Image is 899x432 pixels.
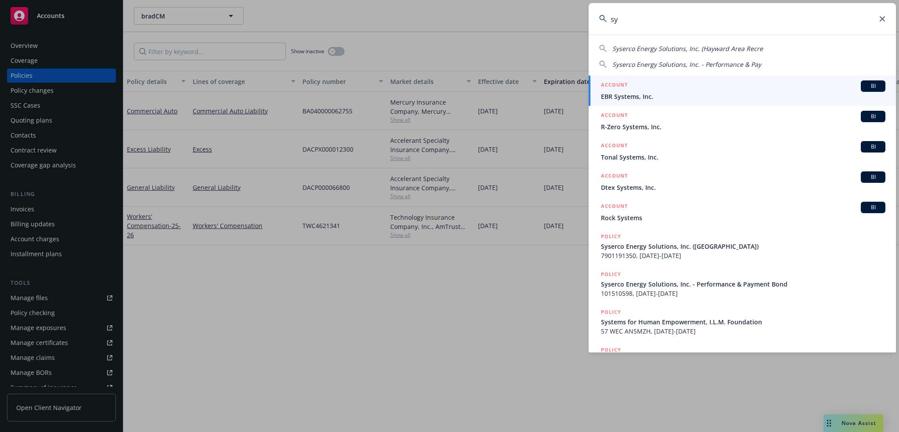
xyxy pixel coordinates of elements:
h5: POLICY [601,345,621,354]
h5: POLICY [601,232,621,241]
span: Syserco Energy Solutions, Inc. ([GEOGRAPHIC_DATA]) [601,242,885,251]
span: Dtex Systems, Inc. [601,183,885,192]
span: Rock Systems [601,213,885,222]
a: POLICYSyserco Energy Solutions, Inc. ([GEOGRAPHIC_DATA])7901191350, [DATE]-[DATE] [589,227,896,265]
h5: POLICY [601,308,621,316]
span: Syserco Energy Solutions, Inc. (Hayward Area Recre [612,44,763,53]
input: Search... [589,3,896,35]
span: BI [864,143,882,151]
span: BI [864,173,882,181]
a: ACCOUNTBIDtex Systems, Inc. [589,167,896,197]
span: R-Zero Systems, Inc. [601,122,885,131]
a: POLICY [589,341,896,378]
span: BI [864,82,882,90]
h5: ACCOUNT [601,111,628,121]
span: Syserco Energy Solutions, Inc. - Performance & Payment Bond [601,280,885,289]
span: Systems for Human Empowerment, I.L.M. Foundation [601,317,885,327]
span: 101510598, [DATE]-[DATE] [601,289,885,298]
h5: ACCOUNT [601,202,628,212]
span: 7901191350, [DATE]-[DATE] [601,251,885,260]
span: Syserco Energy Solutions, Inc. - Performance & Pay [612,60,761,69]
a: ACCOUNTBIRock Systems [589,197,896,227]
a: ACCOUNTBIEBR Systems, Inc. [589,76,896,106]
h5: ACCOUNT [601,171,628,182]
span: Tonal Systems, Inc. [601,152,885,162]
a: ACCOUNTBIR-Zero Systems, Inc. [589,106,896,136]
h5: ACCOUNT [601,141,628,152]
span: 57 WEC AN5MZH, [DATE]-[DATE] [601,327,885,336]
a: POLICYSyserco Energy Solutions, Inc. - Performance & Payment Bond101510598, [DATE]-[DATE] [589,265,896,303]
h5: POLICY [601,270,621,279]
a: ACCOUNTBITonal Systems, Inc. [589,136,896,167]
a: POLICYSystems for Human Empowerment, I.L.M. Foundation57 WEC AN5MZH, [DATE]-[DATE] [589,303,896,341]
span: BI [864,113,882,120]
h5: ACCOUNT [601,80,628,91]
span: EBR Systems, Inc. [601,92,885,101]
span: BI [864,203,882,211]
